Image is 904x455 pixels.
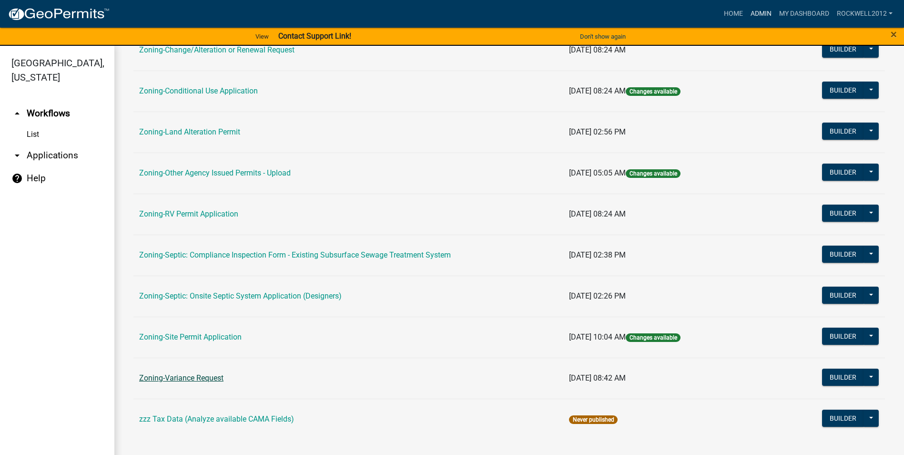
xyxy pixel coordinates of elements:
a: Rockwell2012 [833,5,896,23]
button: Builder [822,369,864,386]
span: Changes available [626,87,680,96]
a: zzz Tax Data (Analyze available CAMA Fields) [139,414,294,424]
button: Close [891,29,897,40]
strong: Contact Support Link! [278,31,351,41]
span: [DATE] 02:56 PM [569,127,626,136]
i: help [11,173,23,184]
a: Zoning-Change/Alteration or Renewal Request [139,45,295,54]
button: Builder [822,123,864,140]
span: [DATE] 08:24 AM [569,45,626,54]
button: Builder [822,205,864,222]
a: Home [720,5,747,23]
button: Builder [822,41,864,58]
a: Zoning-Variance Request [139,373,223,383]
span: Changes available [626,333,680,342]
button: Builder [822,287,864,304]
a: Zoning-RV Permit Application [139,209,238,218]
a: Zoning-Septic: Onsite Septic System Application (Designers) [139,291,342,300]
a: Zoning-Site Permit Application [139,332,242,341]
a: Zoning-Conditional Use Application [139,86,258,95]
span: [DATE] 05:05 AM [569,168,626,177]
a: My Dashboard [775,5,833,23]
span: × [891,28,897,41]
button: Builder [822,164,864,181]
span: [DATE] 02:26 PM [569,291,626,300]
span: [DATE] 10:04 AM [569,332,626,341]
span: Changes available [626,169,680,178]
span: Never published [569,415,617,424]
button: Builder [822,410,864,427]
a: View [252,29,273,44]
span: [DATE] 02:38 PM [569,250,626,259]
a: Zoning-Land Alteration Permit [139,127,240,136]
i: arrow_drop_down [11,150,23,161]
a: Zoning-Other Agency Issued Permits - Upload [139,168,291,177]
button: Builder [822,328,864,345]
i: arrow_drop_up [11,108,23,119]
button: Don't show again [576,29,630,44]
button: Builder [822,246,864,263]
span: [DATE] 08:24 AM [569,86,626,95]
span: [DATE] 08:42 AM [569,373,626,383]
a: Admin [747,5,775,23]
span: [DATE] 08:24 AM [569,209,626,218]
button: Builder [822,82,864,99]
a: Zoning-Septic: Compliance Inspection Form - Existing Subsurface Sewage Treatment System [139,250,451,259]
